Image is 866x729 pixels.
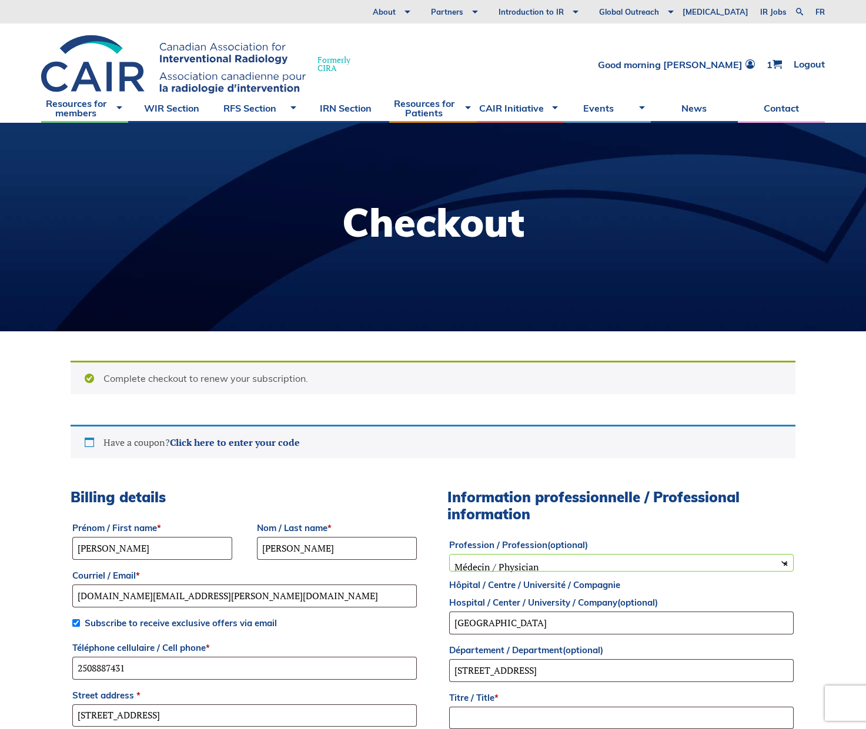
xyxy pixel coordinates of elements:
span: (optional) [547,539,588,550]
a: IRN Section [302,93,389,123]
label: Hôpital / Centre / Université / Compagnie Hospital / Center / University / Company [449,576,794,612]
label: Courriel / Email [72,567,417,584]
a: WIR Section [128,93,215,123]
img: CIRA [41,35,306,93]
a: fr [815,8,825,16]
h3: Billing details [71,489,419,506]
span: Subscribe to receive exclusive offers via email [85,617,277,629]
label: Département / Department [449,641,794,659]
a: Resources for members [41,93,128,123]
h1: Checkout [342,203,524,242]
a: CAIR Initiative [477,93,564,123]
span: Formerly CIRA [317,56,350,72]
label: Prénom / First name [72,519,232,537]
h3: Information professionnelle / Professional information [447,489,795,523]
span: Médecin / Physician [449,554,794,572]
a: FormerlyCIRA [41,35,362,93]
div: Complete checkout to renew your subscription. [71,361,795,394]
label: Street address [72,687,417,704]
div: Have a coupon? [71,425,795,458]
label: Nom / Last name [257,519,417,537]
a: 1 [767,59,782,69]
input: House number and street name [72,704,417,727]
label: Titre / Title [449,689,794,707]
a: RFS Section [215,93,302,123]
span: (optional) [617,597,658,608]
a: Logout [794,59,825,69]
input: Subscribe to receive exclusive offers via email [72,619,80,627]
span: Médecin / Physician [450,555,793,579]
a: Events [564,93,651,123]
label: Téléphone cellulaire / Cell phone [72,639,417,657]
span: (optional) [563,644,603,656]
label: Profession / Profession [449,536,794,554]
a: Contact [738,93,825,123]
a: Click here to enter your code [170,436,300,449]
a: News [651,93,738,123]
a: Good morning [PERSON_NAME] [598,59,755,69]
a: Resources for Patients [389,93,476,123]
